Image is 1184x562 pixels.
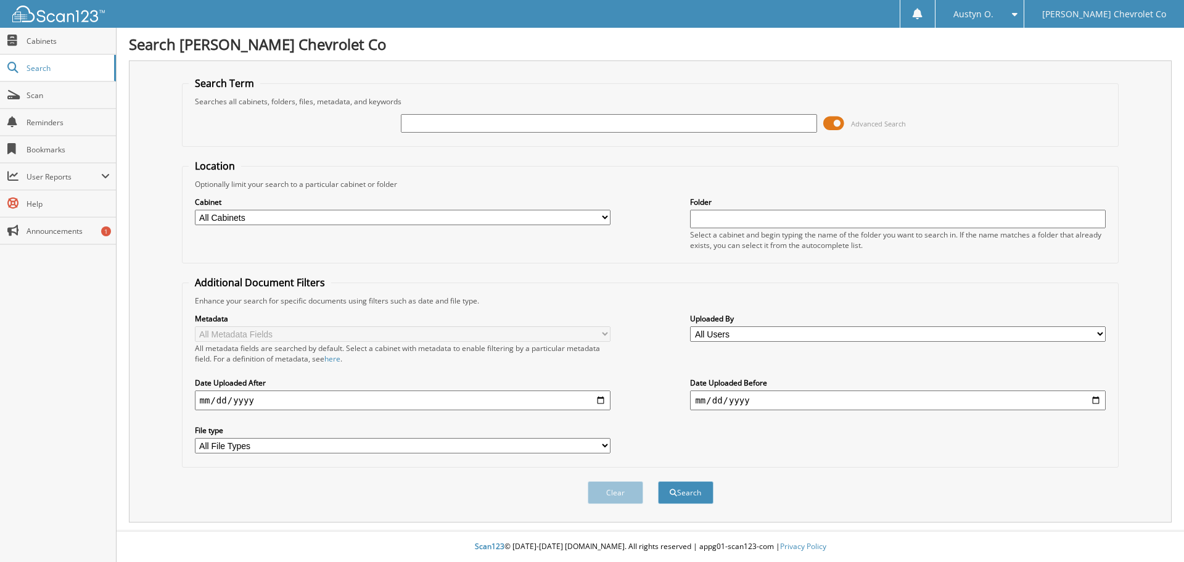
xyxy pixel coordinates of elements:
span: Scan [27,90,110,101]
span: Cabinets [27,36,110,46]
div: Enhance your search for specific documents using filters such as date and file type. [189,295,1112,306]
div: Searches all cabinets, folders, files, metadata, and keywords [189,96,1112,107]
label: Folder [690,197,1106,207]
input: start [195,391,610,410]
div: © [DATE]-[DATE] [DOMAIN_NAME]. All rights reserved | appg01-scan123-com | [117,532,1184,562]
label: Metadata [195,313,610,324]
span: Announcements [27,226,110,236]
span: [PERSON_NAME] Chevrolet Co [1042,10,1166,18]
div: Select a cabinet and begin typing the name of the folder you want to search in. If the name match... [690,229,1106,250]
img: scan123-logo-white.svg [12,6,105,22]
div: All metadata fields are searched by default. Select a cabinet with metadata to enable filtering b... [195,343,610,364]
label: Cabinet [195,197,610,207]
div: 1 [101,226,111,236]
span: Austyn O. [953,10,993,18]
legend: Additional Document Filters [189,276,331,289]
span: Scan123 [475,541,504,552]
span: Bookmarks [27,144,110,155]
span: Advanced Search [851,119,906,128]
legend: Search Term [189,76,260,90]
a: Privacy Policy [780,541,826,552]
h1: Search [PERSON_NAME] Chevrolet Co [129,34,1172,54]
button: Search [658,481,713,504]
input: end [690,391,1106,410]
label: Date Uploaded Before [690,378,1106,388]
label: File type [195,425,610,436]
button: Clear [588,481,643,504]
label: Date Uploaded After [195,378,610,388]
a: here [324,353,340,364]
span: User Reports [27,171,101,182]
span: Search [27,63,108,73]
label: Uploaded By [690,313,1106,324]
span: Reminders [27,117,110,128]
div: Optionally limit your search to a particular cabinet or folder [189,179,1112,189]
legend: Location [189,159,241,173]
span: Help [27,199,110,209]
